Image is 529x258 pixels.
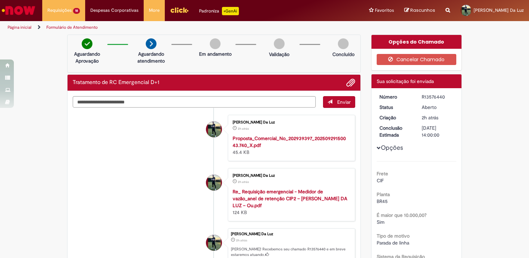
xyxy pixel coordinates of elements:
[422,104,454,111] div: Aberto
[73,8,80,14] span: 18
[199,7,239,15] div: Padroniza
[371,35,462,49] div: Opções do Chamado
[377,219,385,225] span: Sim
[82,38,92,49] img: check-circle-green.png
[422,114,438,121] span: 2h atrás
[231,247,351,257] p: [PERSON_NAME]! Recebemos seu chamado R13576440 e em breve estaremos atuando.
[374,114,417,121] dt: Criação
[346,78,355,87] button: Adicionar anexos
[73,96,316,108] textarea: Digite sua mensagem aqui...
[404,7,435,14] a: Rascunhos
[374,93,417,100] dt: Número
[73,80,159,86] h2: Tratamento de RC Emergencial D+1 Histórico de tíquete
[377,54,457,65] button: Cancelar Chamado
[377,177,384,184] span: CIF
[410,7,435,13] span: Rascunhos
[377,233,410,239] b: Tipo de motivo
[238,180,249,184] time: 29/09/2025 12:04:36
[233,135,346,148] a: Proposta_Comercial_No_202939397_20250929150043.740_X.pdf
[90,7,138,14] span: Despesas Corporativas
[374,104,417,111] dt: Status
[422,114,438,121] time: 29/09/2025 12:05:01
[274,38,285,49] img: img-circle-grey.png
[238,127,249,131] time: 29/09/2025 12:04:53
[233,120,348,125] div: [PERSON_NAME] Da Luz
[338,38,349,49] img: img-circle-grey.png
[206,235,222,251] div: Renan Oliveira Da Luz
[377,212,427,218] b: É maior que 10.000,00?
[332,51,355,58] p: Concluído
[149,7,160,14] span: More
[5,21,348,34] ul: Trilhas de página
[375,7,394,14] span: Favoritos
[222,7,239,15] p: +GenAi
[374,125,417,138] dt: Conclusão Estimada
[422,114,454,121] div: 29/09/2025 12:05:01
[170,5,189,15] img: click_logo_yellow_360x200.png
[210,38,221,49] img: img-circle-grey.png
[233,188,347,209] a: Re_ Requisição emergencial - Medidor de vazão_anel de retenção CIP2 – [PERSON_NAME] DA LUZ – Ou.pdf
[1,3,36,17] img: ServiceNow
[238,127,249,131] span: 2h atrás
[377,191,390,197] b: Planta
[422,93,454,100] div: R13576440
[70,50,104,64] p: Aguardando Aprovação
[146,38,156,49] img: arrow-next.png
[231,232,351,236] div: [PERSON_NAME] Da Luz
[269,51,289,58] p: Validação
[8,25,32,30] a: Página inicial
[422,125,454,138] div: [DATE] 14:00:00
[238,180,249,184] span: 2h atrás
[206,121,222,137] div: Renan Oliveira Da Luz
[233,135,348,156] div: 45.4 KB
[47,7,72,14] span: Requisições
[199,50,232,57] p: Em andamento
[377,171,388,177] b: Frete
[46,25,98,30] a: Formulário de Atendimento
[236,238,247,242] time: 29/09/2025 12:05:01
[233,174,348,178] div: [PERSON_NAME] Da Luz
[377,240,409,246] span: Parada de linha
[337,99,351,105] span: Enviar
[377,198,388,204] span: BR45
[233,188,348,216] div: 124 KB
[206,175,222,191] div: Renan Oliveira Da Luz
[134,50,168,64] p: Aguardando atendimento
[474,7,524,13] span: [PERSON_NAME] Da Luz
[377,78,434,84] span: Sua solicitação foi enviada
[323,96,355,108] button: Enviar
[236,238,247,242] span: 2h atrás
